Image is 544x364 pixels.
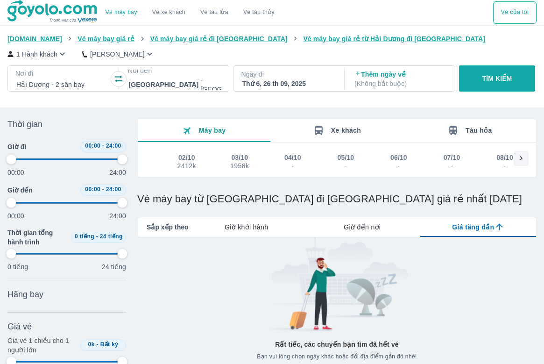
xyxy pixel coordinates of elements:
p: 24:00 [109,211,126,221]
span: Giờ đi [7,142,26,151]
span: - [96,233,98,240]
span: Máy bay [199,127,226,134]
button: 1 Hành khách [7,49,67,59]
button: Vé tàu thủy [236,1,282,24]
span: 24:00 [106,186,121,193]
div: choose transportation mode [98,1,282,24]
span: 00:00 [85,143,100,149]
div: 02/10 [178,153,195,162]
div: 1958k [230,162,249,170]
button: [PERSON_NAME] [82,49,155,59]
span: Bạn vui lòng chọn ngày khác hoặc đổi địa điểm gần đó nhé! [257,353,417,360]
span: Vé máy bay giá rẻ từ Hải Dương đi [GEOGRAPHIC_DATA] [303,35,485,43]
p: 0 tiếng [7,262,28,271]
span: Thời gian [7,119,42,130]
span: Vé máy bay giá rẻ đi [GEOGRAPHIC_DATA] [150,35,288,43]
span: 00:00 [85,186,100,193]
p: Rất tiếc, các chuyến bạn tìm đã hết vé [275,340,399,349]
span: 24:00 [106,143,121,149]
div: - [391,162,407,170]
a: Vé xe khách [152,9,185,16]
span: - [97,341,99,348]
span: 0 tiếng [75,233,94,240]
img: banner [257,237,417,332]
p: [PERSON_NAME] [90,50,145,59]
a: Vé máy bay [106,9,137,16]
div: 06/10 [390,153,407,162]
nav: breadcrumb [7,34,537,43]
span: Giờ khởi hành [225,222,268,232]
p: Nơi đi [15,69,109,78]
p: Thêm ngày về [354,70,446,88]
div: 07/10 [444,153,460,162]
p: - [GEOGRAPHIC_DATA] [200,75,269,94]
div: 05/10 [338,153,354,162]
span: Tàu hỏa [466,127,492,134]
span: Vé máy bay giá rẻ [78,35,134,43]
div: 08/10 [496,153,513,162]
span: Hãng bay [7,289,43,300]
div: - [497,162,513,170]
div: - [285,162,301,170]
div: - [444,162,460,170]
span: Bất kỳ [100,341,119,348]
div: Thứ 6, 26 th 09, 2025 [242,79,334,88]
button: Vé của tôi [493,1,537,24]
div: lab API tabs example [189,217,536,237]
p: ( Không bắt buộc ) [354,79,446,88]
span: Thời gian tổng hành trình [7,228,68,247]
span: Giá vé [7,321,32,332]
p: Ngày đi [241,70,335,79]
div: scrollable day and price [160,151,514,171]
p: Giá vé 1 chiều cho 1 người lớn [7,336,77,355]
span: Giá tăng dần [452,222,494,232]
div: - [338,162,354,170]
span: Xe khách [331,127,361,134]
span: - [102,143,104,149]
p: 00:00 [7,211,24,221]
div: 2412k [177,162,196,170]
span: 0k [88,341,95,348]
span: Sắp xếp theo [147,222,189,232]
a: Vé tàu lửa [193,1,236,24]
span: - [102,186,104,193]
span: Giờ đến [7,186,33,195]
span: Giờ đến nơi [344,222,381,232]
p: 1 Hành khách [16,50,57,59]
div: 03/10 [231,153,248,162]
p: 00:00 [7,168,24,177]
p: 24:00 [109,168,126,177]
span: [DOMAIN_NAME] [7,35,62,43]
div: 04/10 [284,153,301,162]
span: 24 tiếng [100,233,123,240]
p: Nơi đến [128,66,222,75]
div: choose transportation mode [493,1,537,24]
p: 24 tiếng [102,262,126,271]
h1: Vé máy bay từ [GEOGRAPHIC_DATA] đi [GEOGRAPHIC_DATA] giá rẻ nhất [DATE] [137,193,537,206]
